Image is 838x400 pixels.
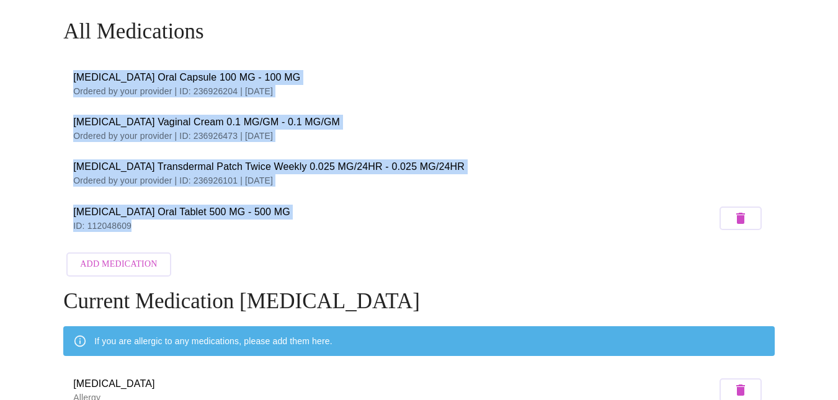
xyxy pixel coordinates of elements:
p: Ordered by your provider | ID: 236926473 | [DATE] [73,130,765,142]
span: [MEDICAL_DATA] Transdermal Patch Twice Weekly 0.025 MG/24HR - 0.025 MG/24HR [73,159,765,174]
p: ID: 112048609 [73,220,716,232]
div: If you are allergic to any medications, please add them here. [94,330,332,352]
p: Ordered by your provider | ID: 236926101 | [DATE] [73,174,765,187]
span: [MEDICAL_DATA] Oral Capsule 100 MG - 100 MG [73,70,765,85]
p: Ordered by your provider | ID: 236926204 | [DATE] [73,85,765,97]
span: Add Medication [80,257,157,272]
span: [MEDICAL_DATA] Vaginal Cream 0.1 MG/GM - 0.1 MG/GM [73,115,765,130]
span: [MEDICAL_DATA] [73,376,716,391]
h4: Current Medication [MEDICAL_DATA] [63,289,775,314]
h4: All Medications [63,19,775,44]
span: [MEDICAL_DATA] Oral Tablet 500 MG - 500 MG [73,205,716,220]
button: Add Medication [66,252,171,277]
